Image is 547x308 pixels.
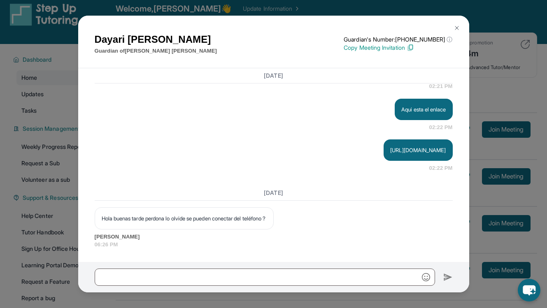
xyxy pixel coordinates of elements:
[344,35,452,44] p: Guardian's Number: [PHONE_NUMBER]
[95,233,453,241] span: [PERSON_NAME]
[102,214,267,222] p: Hola buenas tarde perdona lo olvide se pueden conectar del teléfono ?
[422,273,430,281] img: Emoji
[95,47,217,55] p: Guardian of [PERSON_NAME] [PERSON_NAME]
[429,82,453,90] span: 02:21 PM
[443,272,453,282] img: Send icon
[390,146,446,154] p: [URL][DOMAIN_NAME]
[344,44,452,52] p: Copy Meeting Invitation
[518,279,540,301] button: chat-button
[95,72,453,80] h3: [DATE]
[407,44,414,51] img: Copy Icon
[429,123,453,132] span: 02:22 PM
[454,25,460,31] img: Close Icon
[429,164,453,172] span: 02:22 PM
[95,189,453,197] h3: [DATE]
[95,32,217,47] h1: Dayari [PERSON_NAME]
[447,35,452,44] span: ⓘ
[95,241,453,249] span: 06:26 PM
[401,105,446,113] p: Aqui esta el enlace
